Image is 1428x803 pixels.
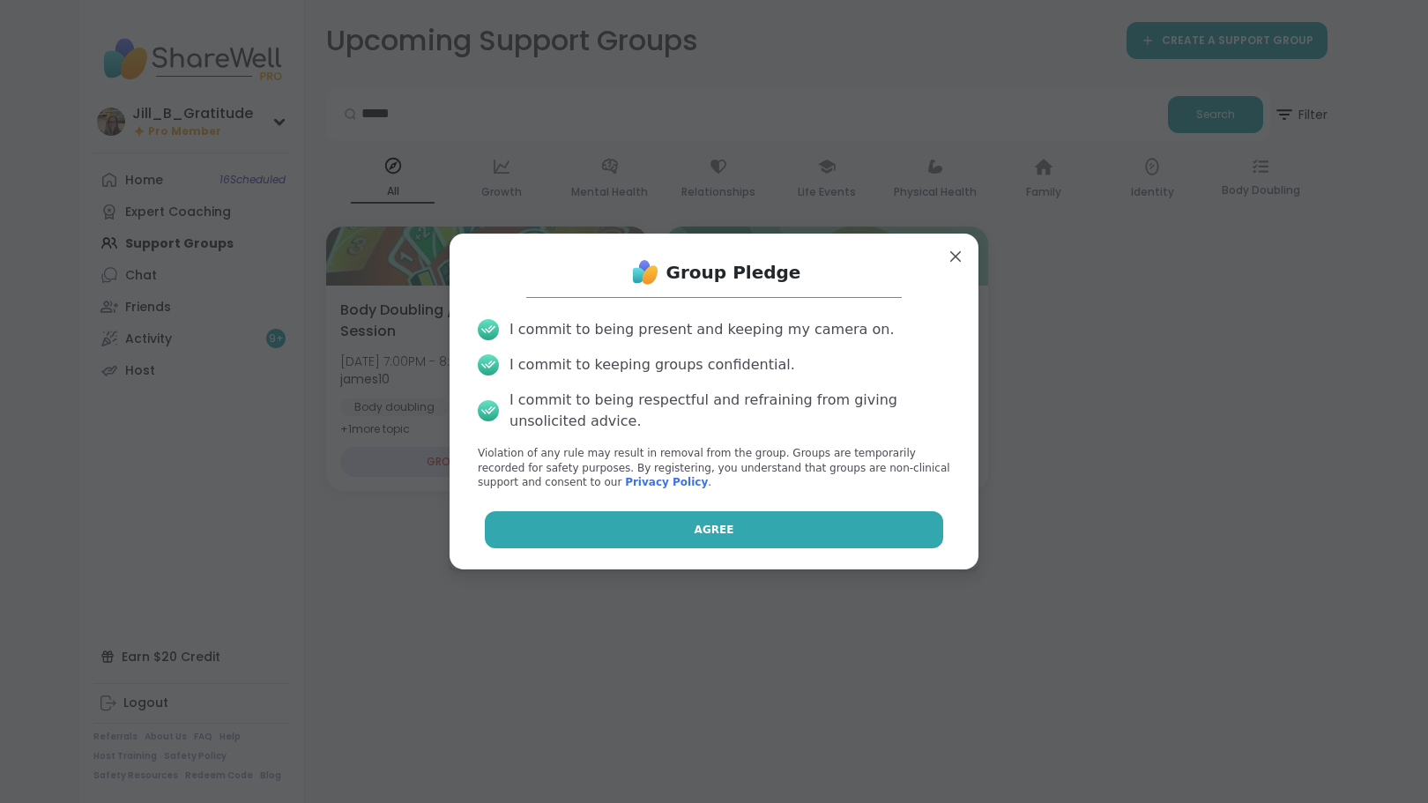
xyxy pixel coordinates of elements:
[625,476,708,488] a: Privacy Policy
[509,390,950,432] div: I commit to being respectful and refraining from giving unsolicited advice.
[509,354,795,375] div: I commit to keeping groups confidential.
[509,319,894,340] div: I commit to being present and keeping my camera on.
[666,260,801,285] h1: Group Pledge
[478,446,950,490] p: Violation of any rule may result in removal from the group. Groups are temporarily recorded for s...
[485,511,944,548] button: Agree
[628,255,663,290] img: ShareWell Logo
[695,522,734,538] span: Agree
